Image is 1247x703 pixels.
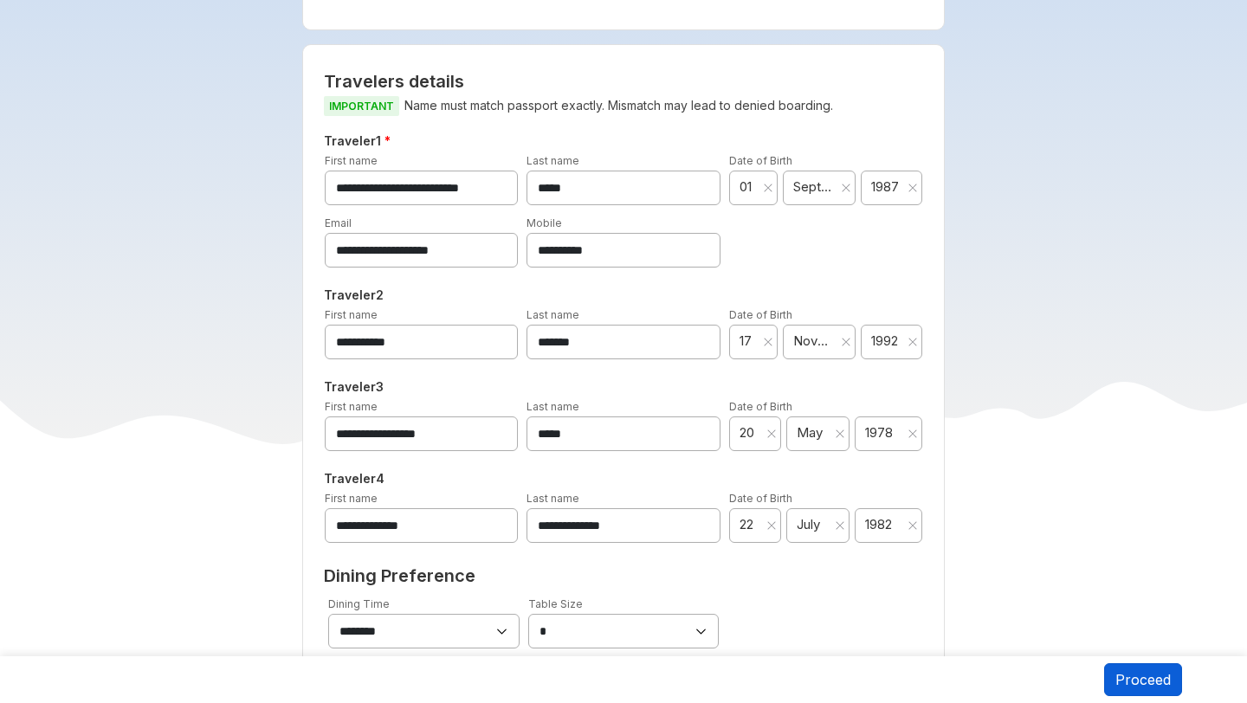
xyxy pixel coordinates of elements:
[527,154,579,167] label: Last name
[763,183,773,193] svg: close
[324,95,924,117] p: Name must match passport exactly. Mismatch may lead to denied boarding.
[766,429,777,439] svg: close
[320,468,927,489] h5: Traveler 4
[763,179,773,197] button: Clear
[527,216,562,229] label: Mobile
[908,179,918,197] button: Clear
[729,400,792,413] label: Date of Birth
[835,520,845,531] svg: close
[841,337,851,347] svg: close
[527,492,579,505] label: Last name
[865,424,901,442] span: 1978
[527,308,579,321] label: Last name
[793,178,834,196] span: September
[835,425,845,442] button: Clear
[797,516,829,533] span: July
[740,424,762,442] span: 20
[1104,663,1182,696] button: Proceed
[324,565,924,586] h2: Dining Preference
[797,424,829,442] span: May
[766,517,777,534] button: Clear
[793,332,834,350] span: November
[527,400,579,413] label: Last name
[871,332,902,350] span: 1992
[841,333,851,351] button: Clear
[766,520,777,531] svg: close
[908,337,918,347] svg: close
[865,516,901,533] span: 1982
[908,517,918,534] button: Clear
[835,429,845,439] svg: close
[740,178,759,196] span: 01
[325,400,378,413] label: First name
[328,597,390,610] label: Dining Time
[729,492,792,505] label: Date of Birth
[320,285,927,306] h5: Traveler 2
[835,517,845,534] button: Clear
[325,154,378,167] label: First name
[325,216,352,229] label: Email
[908,333,918,351] button: Clear
[740,332,759,350] span: 17
[325,492,378,505] label: First name
[841,179,851,197] button: Clear
[763,337,773,347] svg: close
[871,178,902,196] span: 1987
[740,516,762,533] span: 22
[763,333,773,351] button: Clear
[841,183,851,193] svg: close
[908,425,918,442] button: Clear
[908,429,918,439] svg: close
[528,597,583,610] label: Table Size
[729,308,792,321] label: Date of Birth
[324,71,924,92] h2: Travelers details
[320,377,927,397] h5: Traveler 3
[908,183,918,193] svg: close
[325,308,378,321] label: First name
[324,96,399,116] span: IMPORTANT
[766,425,777,442] button: Clear
[908,520,918,531] svg: close
[729,154,792,167] label: Date of Birth
[320,131,927,152] h5: Traveler 1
